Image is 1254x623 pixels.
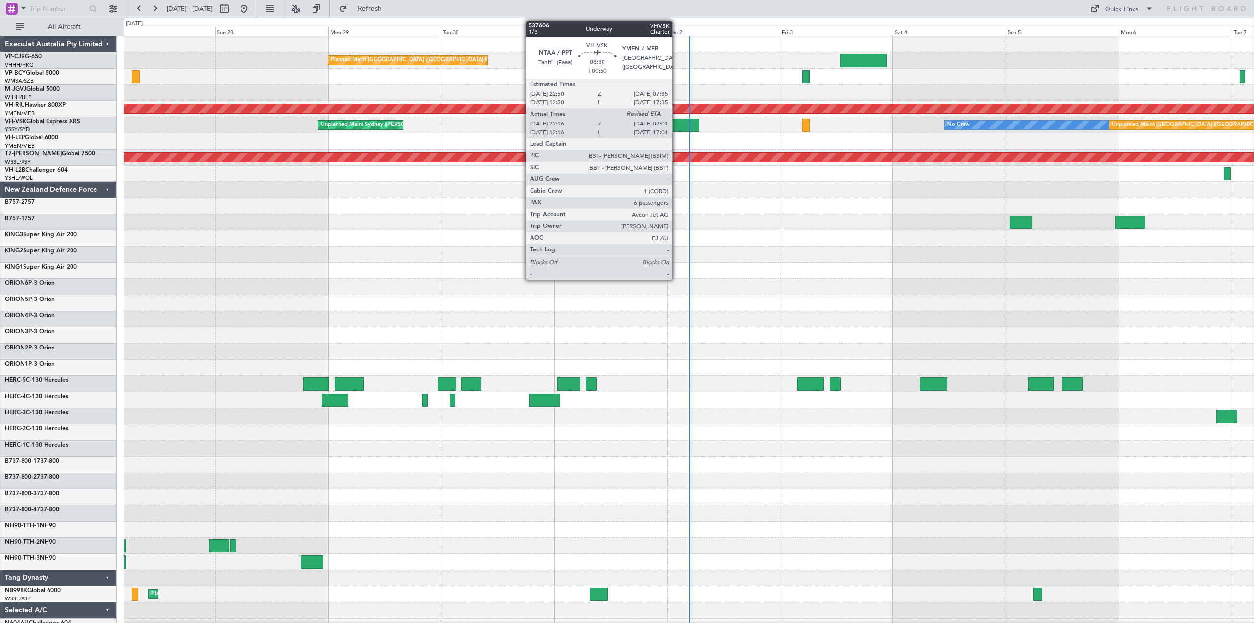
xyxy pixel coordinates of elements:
a: YMEN/MEB [5,142,35,150]
span: [DATE] - [DATE] [167,4,213,13]
a: WSSL/XSP [5,158,31,166]
div: Sun 5 [1006,27,1119,36]
a: B737-800-3737-800 [5,491,59,497]
div: Mon 6 [1119,27,1232,36]
div: Fri 3 [780,27,893,36]
span: HERC-4 [5,394,26,399]
a: M-JGVJGlobal 5000 [5,86,60,92]
span: KING2 [5,248,23,254]
span: VP-BCY [5,70,26,76]
button: All Aircraft [11,19,106,35]
a: KING1Super King Air 200 [5,264,77,270]
a: WIHH/HLP [5,94,32,101]
span: B737-800-1 [5,458,37,464]
span: NH90-TTH-3 [5,555,40,561]
span: ORION1 [5,361,28,367]
span: ORION6 [5,280,28,286]
a: YSHL/WOL [5,174,33,182]
div: Quick Links [1105,5,1138,15]
span: T7-[PERSON_NAME] [5,151,62,157]
a: WMSA/SZB [5,77,34,85]
div: Thu 2 [667,27,780,36]
a: VHHH/HKG [5,61,34,69]
a: ORION5P-3 Orion [5,297,55,302]
button: Quick Links [1085,1,1158,17]
a: HERC-2C-130 Hercules [5,426,68,432]
span: KING3 [5,232,23,238]
span: B737-800-4 [5,507,37,513]
a: ORION6P-3 Orion [5,280,55,286]
a: ORION1P-3 Orion [5,361,55,367]
span: B737-800-3 [5,491,37,497]
a: ORION4P-3 Orion [5,313,55,319]
a: B737-800-1737-800 [5,458,59,464]
div: Sun 28 [215,27,328,36]
span: HERC-2 [5,426,26,432]
a: HERC-3C-130 Hercules [5,410,68,416]
div: Planned Maint [GEOGRAPHIC_DATA] ([GEOGRAPHIC_DATA] Intl) [331,53,494,68]
a: HERC-5C-130 Hercules [5,377,68,383]
a: NH90-TTH-3NH90 [5,555,56,561]
a: KING2Super King Air 200 [5,248,77,254]
a: KING3Super King Air 200 [5,232,77,238]
a: NH90-TTH-2NH90 [5,539,56,545]
span: HERC-3 [5,410,26,416]
span: ORION4 [5,313,28,319]
span: VP-CJR [5,54,25,60]
a: T7-[PERSON_NAME]Global 7500 [5,151,95,157]
span: M-JGVJ [5,86,26,92]
span: ORION3 [5,329,28,335]
a: ORION2P-3 Orion [5,345,55,351]
a: YSSY/SYD [5,126,30,133]
a: B737-800-2737-800 [5,474,59,480]
span: Refresh [349,5,390,12]
div: Mon 29 [328,27,441,36]
div: No Crew [947,118,970,132]
span: B737-800-2 [5,474,37,480]
a: VH-LEPGlobal 6000 [5,135,58,141]
div: Tue 30 [441,27,554,36]
span: KING1 [5,264,23,270]
span: HERC-1 [5,442,26,448]
a: ORION3P-3 Orion [5,329,55,335]
span: B757-2 [5,199,24,205]
a: HERC-4C-130 Hercules [5,394,68,399]
a: B757-2757 [5,199,35,205]
span: B757-1 [5,216,24,222]
button: Refresh [335,1,393,17]
span: VH-RIU [5,102,25,108]
a: WSSL/XSP [5,595,31,602]
a: VH-L2BChallenger 604 [5,167,68,173]
a: B737-800-4737-800 [5,507,59,513]
a: YMEN/MEB [5,110,35,117]
a: VH-RIUHawker 800XP [5,102,66,108]
span: N8998K [5,588,27,594]
div: Wed 1 [554,27,667,36]
span: All Aircraft [25,24,103,30]
span: VH-L2B [5,167,25,173]
div: Sat 4 [893,27,1006,36]
a: VP-CJRG-650 [5,54,42,60]
div: Unplanned Maint Sydney ([PERSON_NAME] Intl) [321,118,441,132]
input: Trip Number [30,1,86,16]
span: VH-VSK [5,119,26,125]
div: [DATE] [555,20,572,28]
a: HERC-1C-130 Hercules [5,442,68,448]
a: N8998KGlobal 6000 [5,588,61,594]
span: VH-LEP [5,135,25,141]
div: Planned Maint [GEOGRAPHIC_DATA] ([GEOGRAPHIC_DATA] Intl) [151,587,315,601]
span: NH90-TTH-2 [5,539,40,545]
span: NH90-TTH-1 [5,523,40,529]
div: Sat 27 [102,27,215,36]
span: ORION5 [5,297,28,302]
a: VP-BCYGlobal 5000 [5,70,59,76]
a: B757-1757 [5,216,35,222]
div: [DATE] [126,20,143,28]
a: NH90-TTH-1NH90 [5,523,56,529]
span: ORION2 [5,345,28,351]
span: HERC-5 [5,377,26,383]
a: VH-VSKGlobal Express XRS [5,119,80,125]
